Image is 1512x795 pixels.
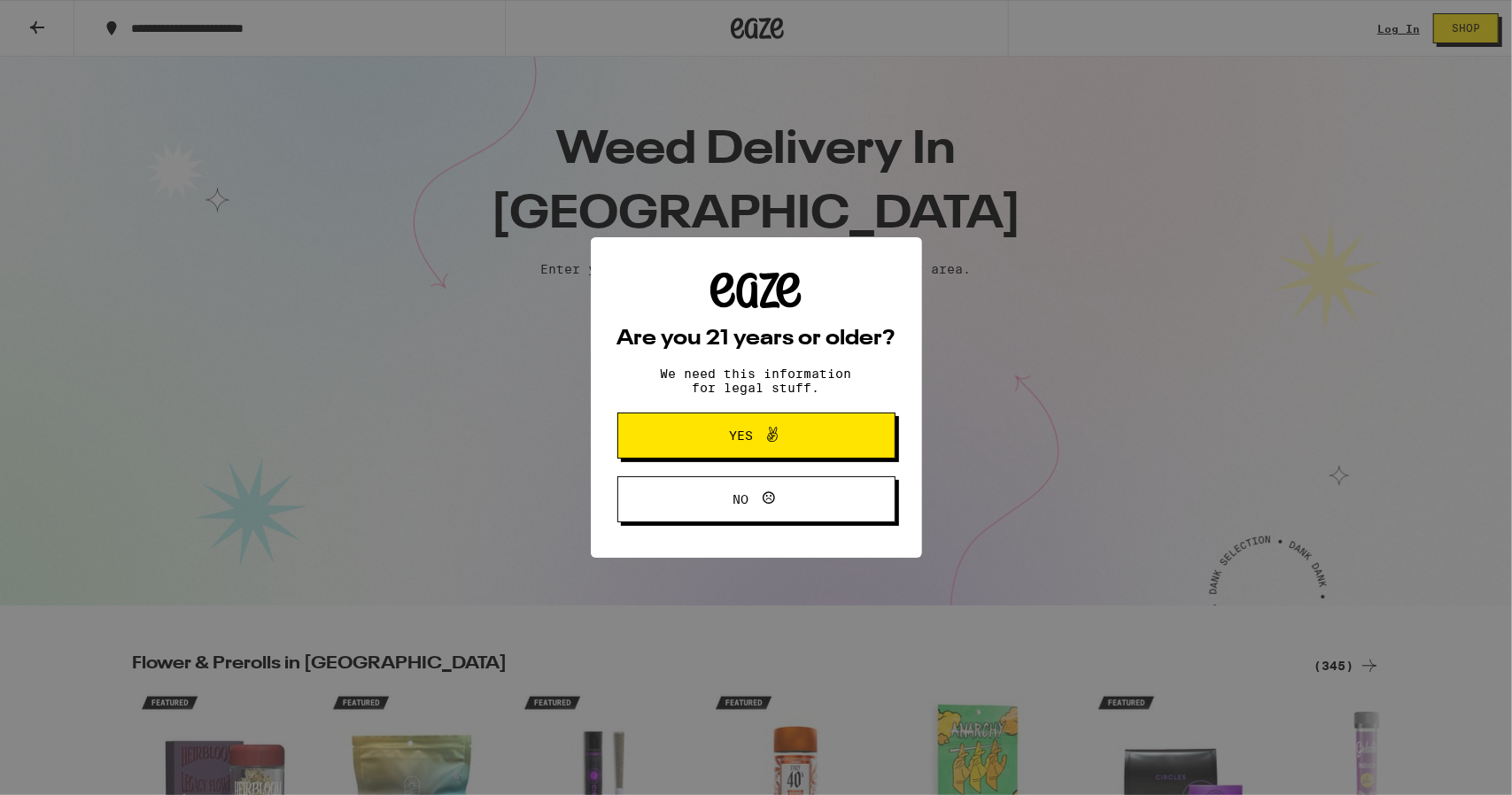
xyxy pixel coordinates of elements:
span: Hi. Need any help? [11,12,128,27]
p: We need this information for legal stuff. [646,367,867,395]
span: Yes [729,429,753,442]
button: Yes [617,413,896,459]
h2: Are you 21 years or older? [617,328,896,350]
span: No [733,493,749,506]
button: No [617,476,896,522]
